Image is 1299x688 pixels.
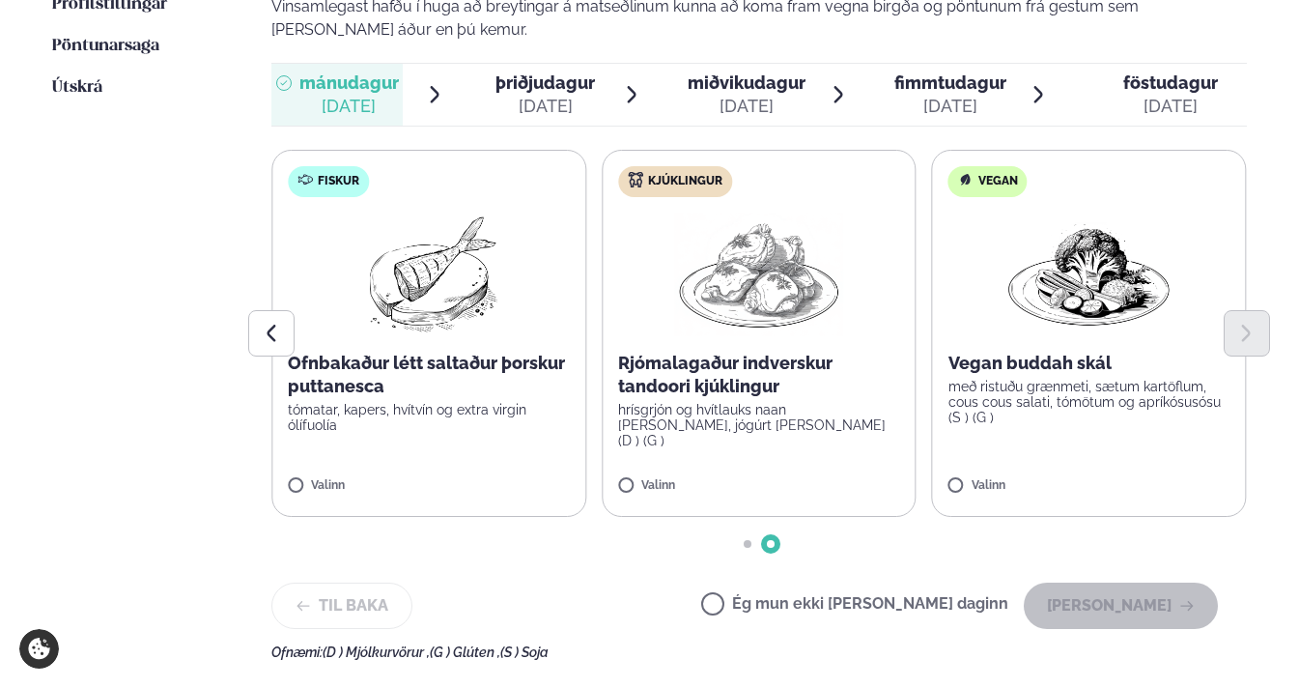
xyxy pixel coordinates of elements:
p: hrísgrjón og hvítlauks naan [PERSON_NAME], jógúrt [PERSON_NAME] (D ) (G ) [618,402,900,448]
div: [DATE] [688,95,805,118]
div: [DATE] [894,95,1006,118]
span: Kjúklingur [648,174,722,189]
img: fish.svg [297,172,313,187]
div: [DATE] [495,95,595,118]
div: [DATE] [299,95,399,118]
a: Cookie settings [19,629,59,669]
span: mánudagur [299,72,399,93]
span: Fiskur [318,174,359,189]
button: Previous slide [248,310,295,357]
span: Útskrá [52,79,102,96]
button: Til baka [271,583,412,629]
p: tómatar, kapers, hvítvín og extra virgin ólífuolía [288,402,570,433]
span: Go to slide 2 [767,540,775,548]
span: Go to slide 1 [744,540,751,548]
p: með ristuðu grænmeti, sætum kartöflum, cous cous salati, tómötum og apríkósusósu (S ) (G ) [948,379,1230,425]
a: Pöntunarsaga [52,35,159,58]
p: Ofnbakaður létt saltaður þorskur puttanesca [288,352,570,398]
img: Vegan.svg [958,172,974,187]
span: Vegan [978,174,1018,189]
p: Vegan buddah skál [948,352,1230,375]
div: [DATE] [1123,95,1218,118]
span: Pöntunarsaga [52,38,159,54]
span: fimmtudagur [894,72,1006,93]
button: [PERSON_NAME] [1024,583,1218,629]
span: miðvikudagur [688,72,805,93]
span: þriðjudagur [495,72,595,93]
span: (G ) Glúten , [430,645,500,660]
p: Rjómalagaður indverskur tandoori kjúklingur [618,352,900,398]
span: föstudagur [1123,72,1218,93]
span: (S ) Soja [500,645,549,660]
img: Chicken-thighs.png [674,213,844,336]
span: (D ) Mjólkurvörur , [323,645,430,660]
img: Vegan.png [1004,213,1174,336]
img: Fish.png [344,213,515,336]
div: Ofnæmi: [271,645,1246,660]
img: chicken.svg [628,172,643,187]
a: Útskrá [52,76,102,100]
button: Next slide [1224,310,1270,357]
